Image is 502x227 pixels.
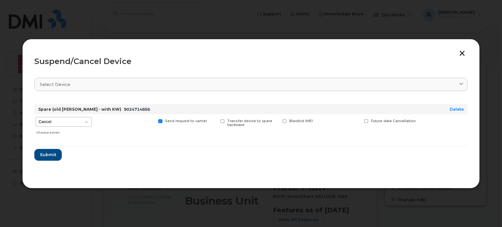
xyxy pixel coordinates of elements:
span: Send request to carrier [165,119,207,123]
strong: Spare (old [PERSON_NAME] - with KW) [38,107,121,112]
span: 9024714856 [124,107,150,112]
input: Send request to carrier [150,119,154,122]
span: Transfer device to spare hardware [227,119,272,127]
span: Blacklist IMEI [289,119,313,123]
input: Future date Cancellation [356,119,360,122]
div: Choose action [36,127,92,135]
a: Delete [450,107,464,112]
input: Transfer device to spare hardware [212,119,216,122]
div: Suspend/Cancel Device [34,57,468,65]
input: Blacklist IMEI [275,119,278,122]
span: Future date Cancellation [371,119,416,123]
